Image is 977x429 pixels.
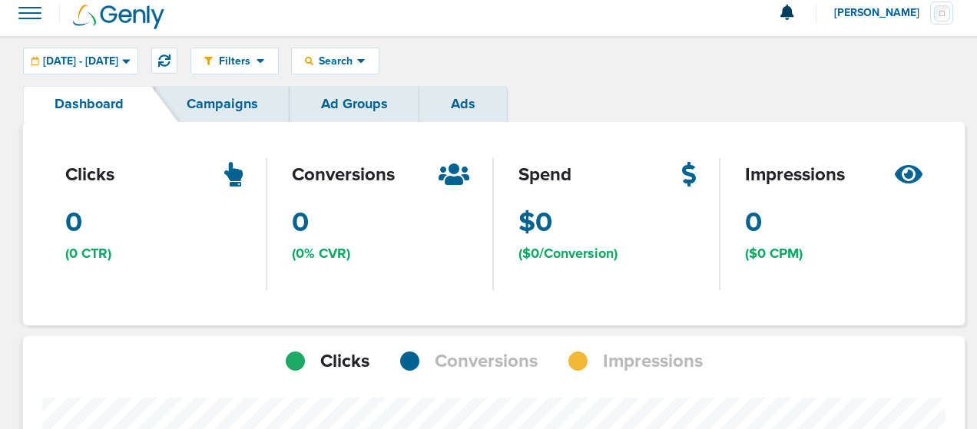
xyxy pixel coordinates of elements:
[73,5,164,29] img: Genly
[65,244,111,263] span: (0 CTR)
[313,54,357,68] span: Search
[518,203,552,242] span: $0
[745,162,845,188] span: impressions
[603,348,703,375] span: Impressions
[745,203,762,242] span: 0
[320,348,369,375] span: Clicks
[65,203,82,242] span: 0
[518,162,571,188] span: spend
[834,8,930,18] span: [PERSON_NAME]
[292,203,309,242] span: 0
[518,244,618,263] span: ($0/Conversion)
[290,86,419,122] a: Ad Groups
[292,244,350,263] span: (0% CVR)
[435,348,538,375] span: Conversions
[292,162,395,188] span: conversions
[43,56,118,67] span: [DATE] - [DATE]
[419,86,507,122] a: Ads
[213,54,257,68] span: Filters
[745,244,803,263] span: ($0 CPM)
[155,86,290,122] a: Campaigns
[23,86,155,122] a: Dashboard
[65,162,114,188] span: clicks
